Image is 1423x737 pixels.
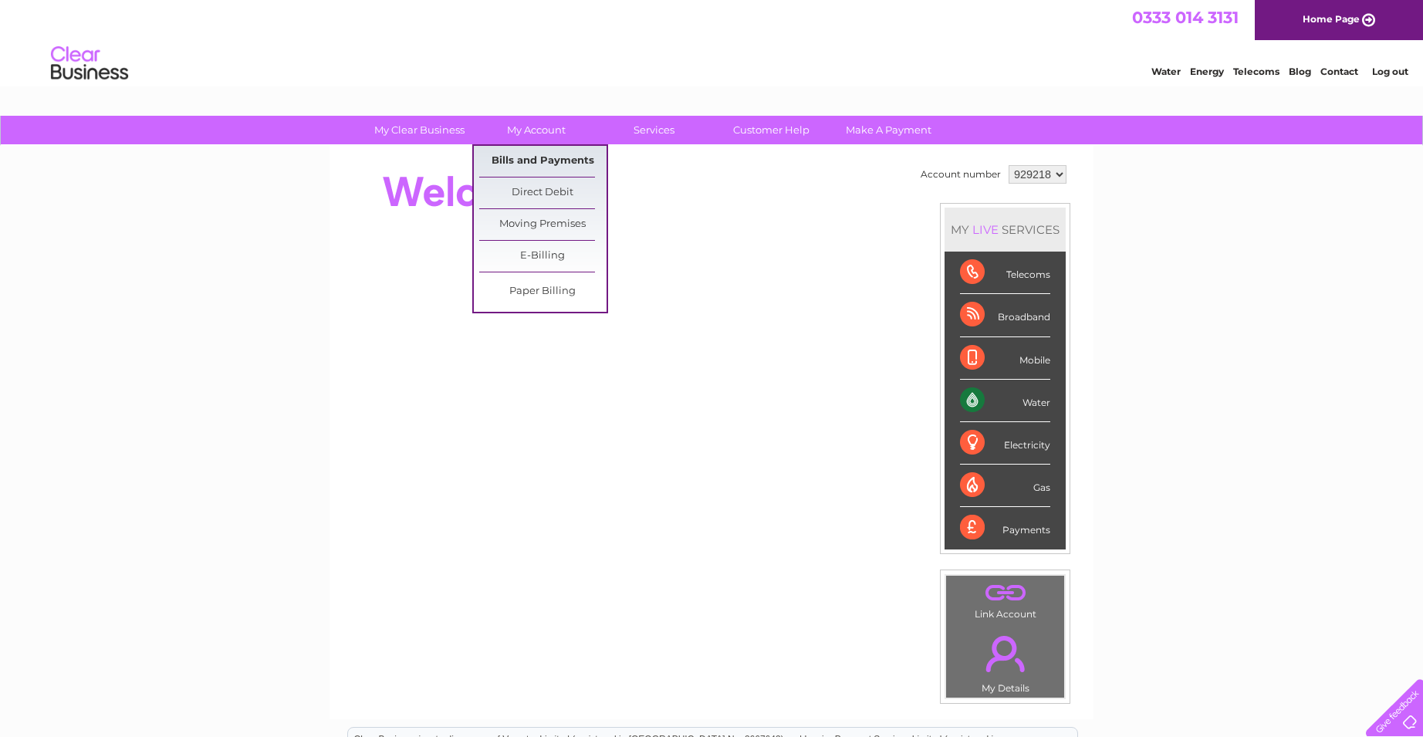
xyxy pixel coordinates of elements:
[50,40,129,87] img: logo.png
[960,337,1050,380] div: Mobile
[590,116,718,144] a: Services
[1233,66,1279,77] a: Telecoms
[917,161,1005,188] td: Account number
[479,276,607,307] a: Paper Billing
[479,209,607,240] a: Moving Premises
[960,294,1050,336] div: Broadband
[1372,66,1408,77] a: Log out
[969,222,1002,237] div: LIVE
[960,507,1050,549] div: Payments
[356,116,483,144] a: My Clear Business
[960,422,1050,465] div: Electricity
[1132,8,1239,27] a: 0333 014 3131
[1289,66,1311,77] a: Blog
[960,465,1050,507] div: Gas
[945,208,1066,252] div: MY SERVICES
[950,627,1060,681] a: .
[1320,66,1358,77] a: Contact
[1190,66,1224,77] a: Energy
[825,116,952,144] a: Make A Payment
[1151,66,1181,77] a: Water
[479,177,607,208] a: Direct Debit
[945,623,1065,698] td: My Details
[945,575,1065,624] td: Link Account
[479,146,607,177] a: Bills and Payments
[479,241,607,272] a: E-Billing
[950,580,1060,607] a: .
[473,116,600,144] a: My Account
[960,252,1050,294] div: Telecoms
[708,116,835,144] a: Customer Help
[348,8,1077,75] div: Clear Business is a trading name of Verastar Limited (registered in [GEOGRAPHIC_DATA] No. 3667643...
[960,380,1050,422] div: Water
